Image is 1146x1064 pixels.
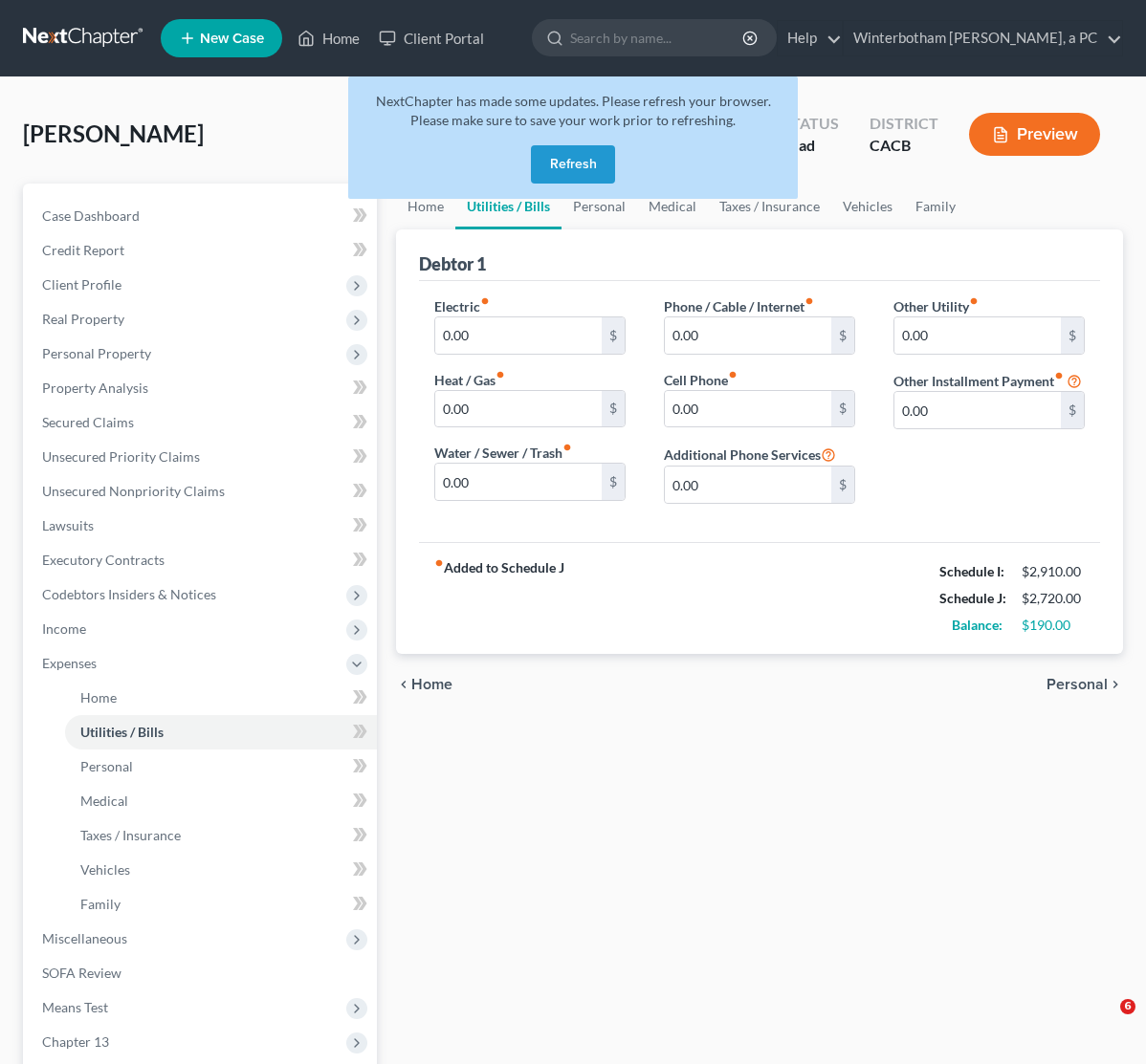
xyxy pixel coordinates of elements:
[782,135,839,157] div: Lead
[831,391,854,427] div: $
[42,448,200,465] span: Unsecured Priority Claims
[939,563,1004,579] strong: Schedule I:
[480,296,490,306] i: fiber_manual_record
[42,586,216,602] span: Codebtors Insiders & Notices
[894,392,1061,428] input: --
[831,184,904,229] a: Vehicles
[831,317,854,354] div: $
[1054,371,1064,380] i: fiber_manual_record
[27,440,377,474] a: Unsecured Priority Claims
[893,296,979,316] label: Other Utility
[904,184,967,229] a: Family
[664,296,814,316] label: Phone / Cable / Internet
[65,715,377,749] a: Utilities / Bills
[969,113,1100,156] button: Preview
[42,380,148,396] span: Property Analysis
[42,276,121,293] span: Client Profile
[728,370,738,380] i: fiber_manual_record
[782,113,839,135] div: Status
[570,20,745,55] input: Search by name...
[65,681,377,715] a: Home
[1022,589,1085,608] div: $2,720.00
[80,827,181,843] span: Taxes / Insurance
[27,233,377,268] a: Credit Report
[844,21,1122,55] a: Winterbotham [PERSON_NAME], a PC
[396,677,452,692] button: chevron_left Home
[80,724,164,740] span: Utilities / Bills
[939,590,1006,606] strong: Schedule J:
[434,443,572,463] label: Water / Sewer / Trash
[1108,677,1123,692] i: chevron_right
[42,552,165,568] span: Executory Contracts
[27,509,377,543] a: Lawsuits
[42,483,225,499] span: Unsecured Nonpriority Claims
[665,317,831,354] input: --
[435,391,602,427] input: --
[396,677,411,692] i: chevron_left
[1120,999,1135,1014] span: 6
[23,119,204,147] span: [PERSON_NAME]
[42,999,108,1015] span: Means Test
[376,93,771,128] span: NextChapter has made some updates. Please refresh your browser. Please make sure to save your wor...
[434,558,444,568] i: fiber_manual_record
[435,317,602,354] input: --
[531,145,615,184] button: Refresh
[65,749,377,784] a: Personal
[411,677,452,692] span: Home
[42,620,86,637] span: Income
[27,405,377,440] a: Secured Claims
[80,861,130,878] span: Vehicles
[1061,317,1084,354] div: $
[434,370,505,390] label: Heat / Gas
[42,311,124,327] span: Real Property
[870,135,938,157] div: CACB
[65,887,377,922] a: Family
[1047,677,1123,692] button: Personal chevron_right
[42,517,94,533] span: Lawsuits
[80,689,117,706] span: Home
[778,21,842,55] a: Help
[42,1033,109,1050] span: Chapter 13
[435,464,602,500] input: --
[65,784,377,818] a: Medical
[1022,616,1085,635] div: $190.00
[65,818,377,853] a: Taxes / Insurance
[27,956,377,990] a: SOFA Review
[1047,677,1108,692] span: Personal
[200,32,264,46] span: New Case
[496,370,505,380] i: fiber_manual_record
[952,617,1003,633] strong: Balance:
[80,793,128,809] span: Medical
[42,242,124,258] span: Credit Report
[1061,392,1084,428] div: $
[65,853,377,887] a: Vehicles
[434,296,490,316] label: Electric
[969,296,979,306] i: fiber_manual_record
[80,896,121,912] span: Family
[27,474,377,509] a: Unsecured Nonpriority Claims
[434,558,564,639] strong: Added to Schedule J
[288,21,369,55] a: Home
[27,371,377,405] a: Property Analysis
[27,199,377,233] a: Case Dashboard
[831,467,854,503] div: $
[419,252,486,275] div: Debtor 1
[42,655,97,671] span: Expenses
[664,443,836,466] label: Additional Phone Services
[1022,562,1085,581] div: $2,910.00
[42,930,127,946] span: Miscellaneous
[42,207,140,224] span: Case Dashboard
[804,296,814,306] i: fiber_manual_record
[665,467,831,503] input: --
[664,370,738,390] label: Cell Phone
[602,464,625,500] div: $
[42,965,121,981] span: SOFA Review
[1081,999,1127,1045] iframe: Intercom live chat
[42,345,151,361] span: Personal Property
[602,391,625,427] div: $
[894,317,1061,354] input: --
[369,21,494,55] a: Client Portal
[893,371,1064,391] label: Other Installment Payment
[80,758,133,774] span: Personal
[870,113,938,135] div: District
